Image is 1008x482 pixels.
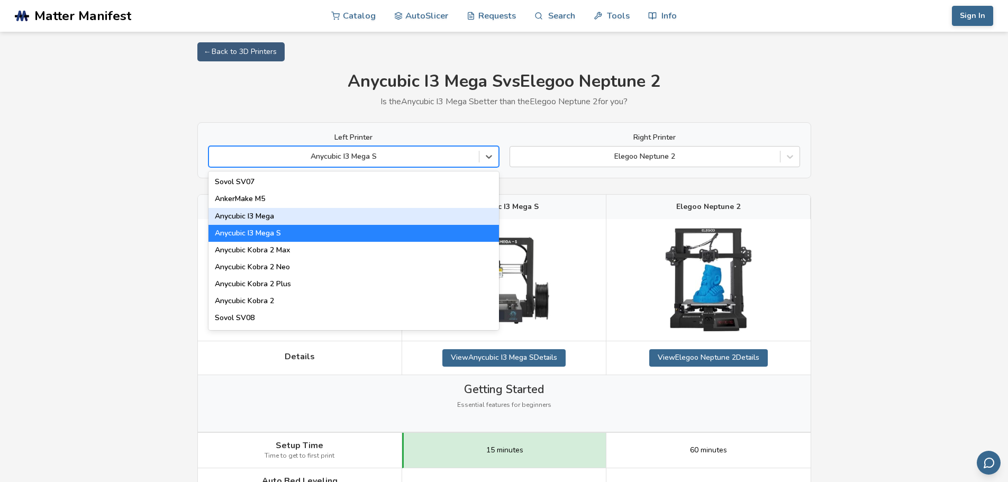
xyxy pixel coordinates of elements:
div: Sovol SV08 [208,310,499,326]
span: Getting Started [464,383,544,396]
div: Anycubic Kobra 2 Plus [208,276,499,293]
img: Anycubic I3 Mega S [451,227,557,333]
div: Anycubic Kobra 2 Max [208,242,499,259]
a: ViewAnycubic I3 Mega SDetails [442,349,566,366]
a: ← Back to 3D Printers [197,42,285,61]
input: Anycubic I3 Mega SSovol SV07AnkerMake M5Anycubic I3 MegaAnycubic I3 Mega SAnycubic Kobra 2 MaxAny... [214,152,216,161]
span: Time to get to first print [265,452,334,460]
span: Details [285,352,315,361]
span: Setup Time [276,441,323,450]
h1: Anycubic I3 Mega S vs Elegoo Neptune 2 [197,72,811,92]
div: Anycubic Kobra 2 Neo [208,259,499,276]
span: Elegoo Neptune 2 [676,203,740,211]
span: 60 minutes [690,446,727,454]
img: Elegoo Neptune 2 [656,227,761,333]
div: Anycubic I3 Mega [208,208,499,225]
span: Essential features for beginners [457,402,551,409]
div: Sovol SV07 [208,174,499,190]
button: Sign In [952,6,993,26]
button: Send feedback via email [977,451,1001,475]
input: Elegoo Neptune 2 [515,152,517,161]
label: Left Printer [208,133,499,142]
p: Is the Anycubic I3 Mega S better than the Elegoo Neptune 2 for you? [197,97,811,106]
div: Creality Hi [208,326,499,343]
div: Anycubic I3 Mega S [208,225,499,242]
div: AnkerMake M5 [208,190,499,207]
label: Right Printer [510,133,800,142]
span: Matter Manifest [34,8,131,23]
a: ViewElegoo Neptune 2Details [649,349,768,366]
div: Anycubic Kobra 2 [208,293,499,310]
span: 15 minutes [486,446,523,454]
span: Anycubic I3 Mega S [469,203,539,211]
